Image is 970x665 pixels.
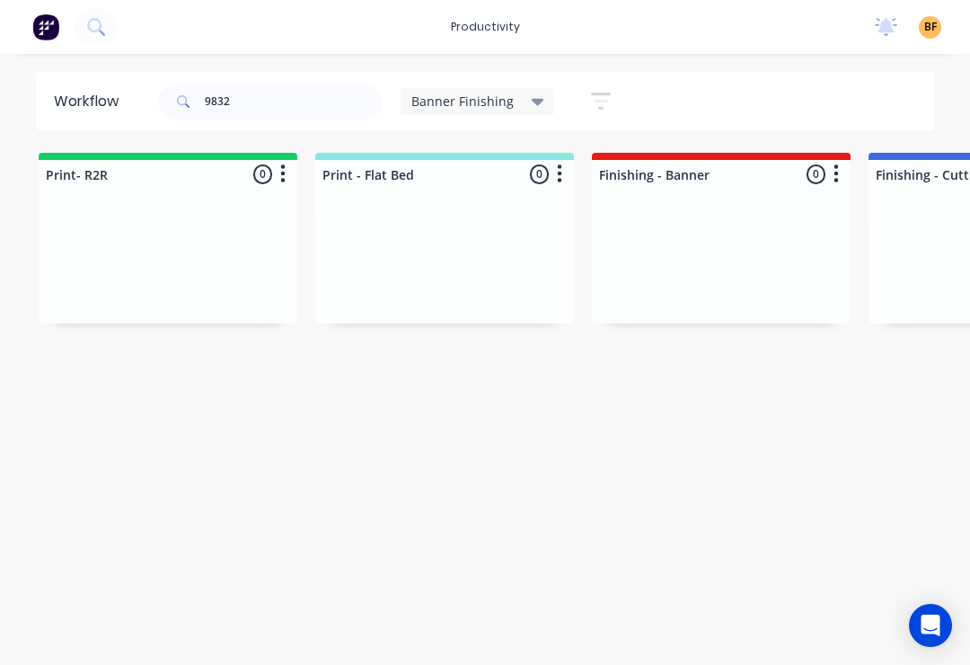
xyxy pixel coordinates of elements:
input: Search for orders... [205,84,383,120]
div: Workflow [54,91,128,112]
span: BF [924,19,937,35]
span: Banner Finishing [411,92,514,111]
div: productivity [442,13,529,40]
img: Factory [32,13,59,40]
div: Open Intercom Messenger [909,604,952,647]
